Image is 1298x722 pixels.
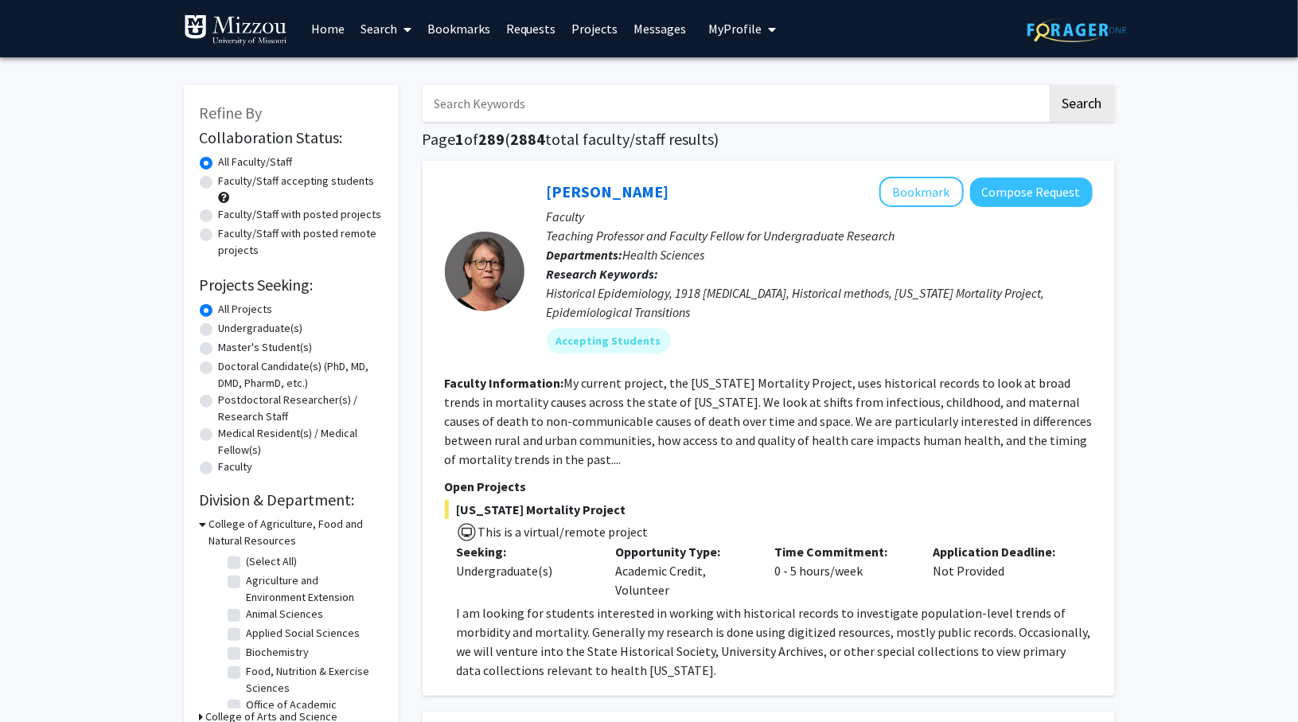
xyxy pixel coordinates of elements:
[511,129,546,149] span: 2884
[457,561,592,580] div: Undergraduate(s)
[1027,18,1127,42] img: ForagerOne Logo
[247,644,310,661] label: Biochemistry
[200,103,263,123] span: Refine By
[353,1,419,57] a: Search
[303,1,353,57] a: Home
[547,247,623,263] b: Departments:
[564,1,626,57] a: Projects
[247,663,379,697] label: Food, Nutrition & Exercise Sciences
[247,553,298,570] label: (Select All)
[184,14,287,46] img: University of Missouri Logo
[479,129,505,149] span: 289
[247,572,379,606] label: Agriculture and Environment Extension
[219,154,293,170] label: All Faculty/Staff
[247,606,324,622] label: Animal Sciences
[547,283,1093,322] div: Historical Epidemiology, 1918 [MEDICAL_DATA], Historical methods, [US_STATE] Mortality Project, E...
[419,1,498,57] a: Bookmarks
[922,542,1081,599] div: Not Provided
[219,206,382,223] label: Faculty/Staff with posted projects
[219,301,273,318] label: All Projects
[547,266,659,282] b: Research Keywords:
[209,516,383,549] h3: College of Agriculture, Food and Natural Resources
[547,226,1093,245] p: Teaching Professor and Faculty Fellow for Undergraduate Research
[603,542,762,599] div: Academic Credit, Volunteer
[423,85,1047,122] input: Search Keywords
[970,178,1093,207] button: Compose Request to Carolyn Orbann
[423,130,1115,149] h1: Page of ( total faculty/staff results)
[709,21,762,37] span: My Profile
[219,339,313,356] label: Master's Student(s)
[445,375,564,391] b: Faculty Information:
[477,524,649,540] span: This is a virtual/remote project
[774,542,910,561] p: Time Commitment:
[879,177,964,207] button: Add Carolyn Orbann to Bookmarks
[547,328,671,353] mat-chip: Accepting Students
[219,425,383,459] label: Medical Resident(s) / Medical Fellow(s)
[615,542,750,561] p: Opportunity Type:
[219,459,253,475] label: Faculty
[247,625,361,642] label: Applied Social Sciences
[457,542,592,561] p: Seeking:
[445,375,1093,467] fg-read-more: My current project, the [US_STATE] Mortality Project, uses historical records to look at broad tr...
[200,490,383,509] h2: Division & Department:
[456,129,465,149] span: 1
[762,542,922,599] div: 0 - 5 hours/week
[445,477,1093,496] p: Open Projects
[219,173,375,189] label: Faculty/Staff accepting students
[219,225,383,259] label: Faculty/Staff with posted remote projects
[626,1,695,57] a: Messages
[219,320,303,337] label: Undergraduate(s)
[623,247,705,263] span: Health Sciences
[934,542,1069,561] p: Application Deadline:
[219,358,383,392] label: Doctoral Candidate(s) (PhD, MD, DMD, PharmD, etc.)
[547,207,1093,226] p: Faculty
[498,1,564,57] a: Requests
[1050,85,1115,122] button: Search
[547,181,669,201] a: [PERSON_NAME]
[445,500,1093,519] span: [US_STATE] Mortality Project
[219,392,383,425] label: Postdoctoral Researcher(s) / Research Staff
[200,275,383,295] h2: Projects Seeking:
[12,650,68,710] iframe: Chat
[200,128,383,147] h2: Collaboration Status:
[457,603,1093,680] p: I am looking for students interested in working with historical records to investigate population...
